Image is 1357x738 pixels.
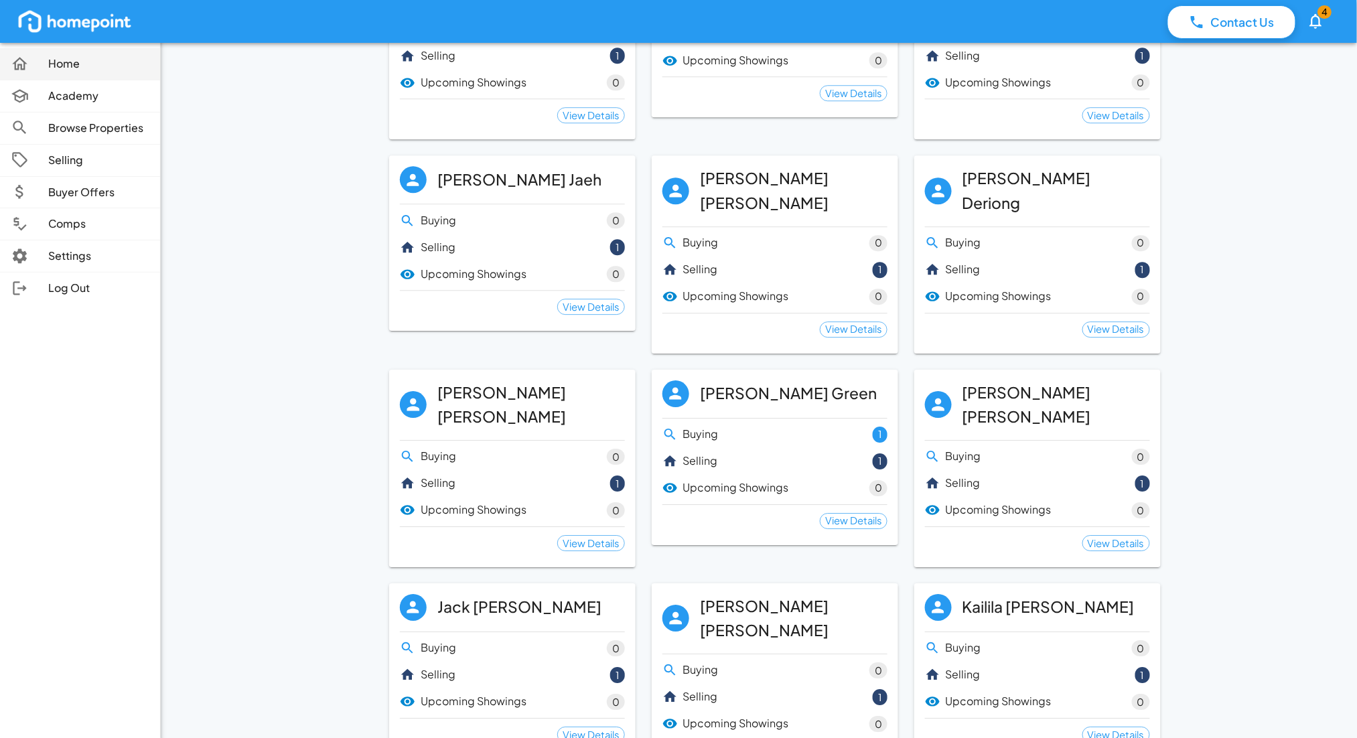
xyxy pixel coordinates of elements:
[683,716,789,731] p: Upcoming Showings
[1132,641,1150,656] span: 0
[607,694,625,709] span: 0
[1082,535,1150,551] div: View Details
[946,75,1052,90] p: Upcoming Showings
[421,240,455,255] p: Selling
[48,248,149,264] p: Settings
[1132,694,1150,709] span: 0
[869,480,887,495] span: 0
[607,75,625,90] span: 0
[1301,4,1330,38] button: 4
[421,213,456,228] p: Buying
[683,262,718,277] p: Selling
[946,475,981,491] p: Selling
[610,240,625,254] span: 1
[437,167,601,192] h6: [PERSON_NAME] Jaeh
[869,235,887,250] span: 0
[1083,108,1149,123] span: View Details
[610,668,625,682] span: 1
[962,380,1150,429] h6: [PERSON_NAME] [PERSON_NAME]
[820,85,887,101] div: View Details
[558,108,624,123] span: View Details
[946,235,981,250] p: Buying
[557,535,625,551] div: View Details
[1132,503,1150,518] span: 0
[683,453,718,469] p: Selling
[48,153,149,168] p: Selling
[683,689,718,705] p: Selling
[437,380,625,429] h6: [PERSON_NAME] [PERSON_NAME]
[820,86,887,100] span: View Details
[1135,668,1150,682] span: 1
[48,88,149,104] p: Academy
[421,475,455,491] p: Selling
[421,449,456,464] p: Buying
[946,449,981,464] p: Buying
[946,262,981,277] p: Selling
[607,213,625,228] span: 0
[1211,13,1275,31] p: Contact Us
[1135,262,1150,277] span: 1
[437,595,601,619] h6: Jack [PERSON_NAME]
[683,53,789,68] p: Upcoming Showings
[946,289,1052,304] p: Upcoming Showings
[1082,321,1150,338] div: View Details
[962,166,1150,215] h6: [PERSON_NAME] Deriong
[610,48,625,63] span: 1
[48,121,149,136] p: Browse Properties
[48,56,149,72] p: Home
[1135,476,1150,491] span: 1
[683,289,789,304] p: Upcoming Showings
[946,502,1052,518] p: Upcoming Showings
[873,427,887,441] span: 1
[869,289,887,303] span: 0
[946,48,981,64] p: Selling
[421,667,455,682] p: Selling
[16,8,133,35] img: homepoint_logo_white.png
[1132,289,1150,303] span: 0
[700,594,887,643] h6: [PERSON_NAME] [PERSON_NAME]
[1132,449,1150,464] span: 0
[946,640,981,656] p: Buying
[1082,107,1150,123] div: View Details
[557,299,625,315] div: View Details
[1132,235,1150,250] span: 0
[820,321,887,336] span: View Details
[869,53,887,68] span: 0
[869,663,887,678] span: 0
[48,185,149,200] p: Buyer Offers
[48,216,149,232] p: Comps
[873,453,887,468] span: 1
[421,267,526,282] p: Upcoming Showings
[1083,321,1149,336] span: View Details
[1135,48,1150,63] span: 1
[820,513,887,529] div: View Details
[607,503,625,518] span: 0
[421,640,456,656] p: Buying
[683,235,719,250] p: Buying
[820,513,887,528] span: View Details
[873,262,887,277] span: 1
[1083,536,1149,550] span: View Details
[557,107,625,123] div: View Details
[700,166,887,215] h6: [PERSON_NAME] [PERSON_NAME]
[421,502,526,518] p: Upcoming Showings
[820,321,887,338] div: View Details
[700,381,877,406] h6: [PERSON_NAME] Green
[421,75,526,90] p: Upcoming Showings
[1318,5,1332,19] span: 4
[873,690,887,705] span: 1
[48,281,149,296] p: Log Out
[421,694,526,709] p: Upcoming Showings
[558,299,624,314] span: View Details
[1132,75,1150,90] span: 0
[683,662,719,678] p: Buying
[610,476,625,491] span: 1
[421,48,455,64] p: Selling
[607,641,625,656] span: 0
[607,267,625,281] span: 0
[869,717,887,731] span: 0
[558,536,624,550] span: View Details
[946,694,1052,709] p: Upcoming Showings
[683,427,719,442] p: Buying
[607,449,625,464] span: 0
